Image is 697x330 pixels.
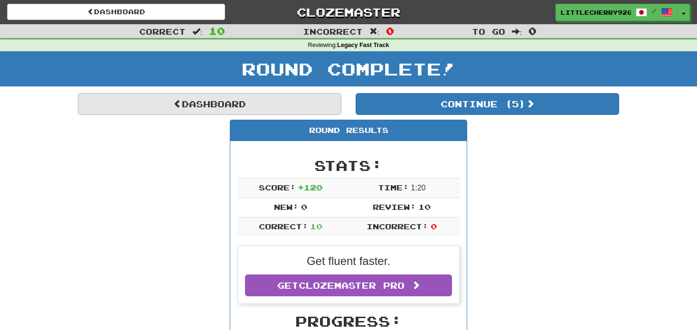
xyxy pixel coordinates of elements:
span: : [192,28,203,36]
span: Correct: [259,222,308,231]
strong: Legacy Fast Track [337,42,389,48]
h1: Round Complete! [3,59,694,78]
a: Dashboard [7,4,225,20]
span: 10 [310,222,322,231]
span: 0 [528,25,537,37]
span: 0 [301,202,307,211]
span: New: [274,202,299,211]
span: + 120 [298,183,322,192]
span: Incorrect [303,27,363,36]
span: : [369,28,380,36]
span: Clozemaster Pro [299,280,405,291]
span: Score: [259,183,296,192]
span: 0 [431,222,437,231]
span: / [652,8,657,14]
h2: Progress: [237,313,460,329]
span: Time: [378,183,409,192]
span: LittleCherry9267 [561,8,631,17]
span: 1 : 20 [411,184,425,192]
span: To go [472,27,505,36]
span: 0 [386,25,394,37]
span: Incorrect: [367,222,428,231]
div: Round Results [230,120,467,141]
span: Review: [373,202,416,211]
a: Clozemaster [239,4,457,20]
span: 10 [209,25,225,37]
p: Get fluent faster. [245,253,452,269]
a: LittleCherry9267 / [556,4,678,21]
h2: Stats: [237,158,460,173]
span: : [512,28,522,36]
span: 10 [418,202,431,211]
span: Correct [139,27,186,36]
button: Continue (5) [356,93,619,115]
a: GetClozemaster Pro [245,274,452,296]
a: Dashboard [78,93,341,115]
